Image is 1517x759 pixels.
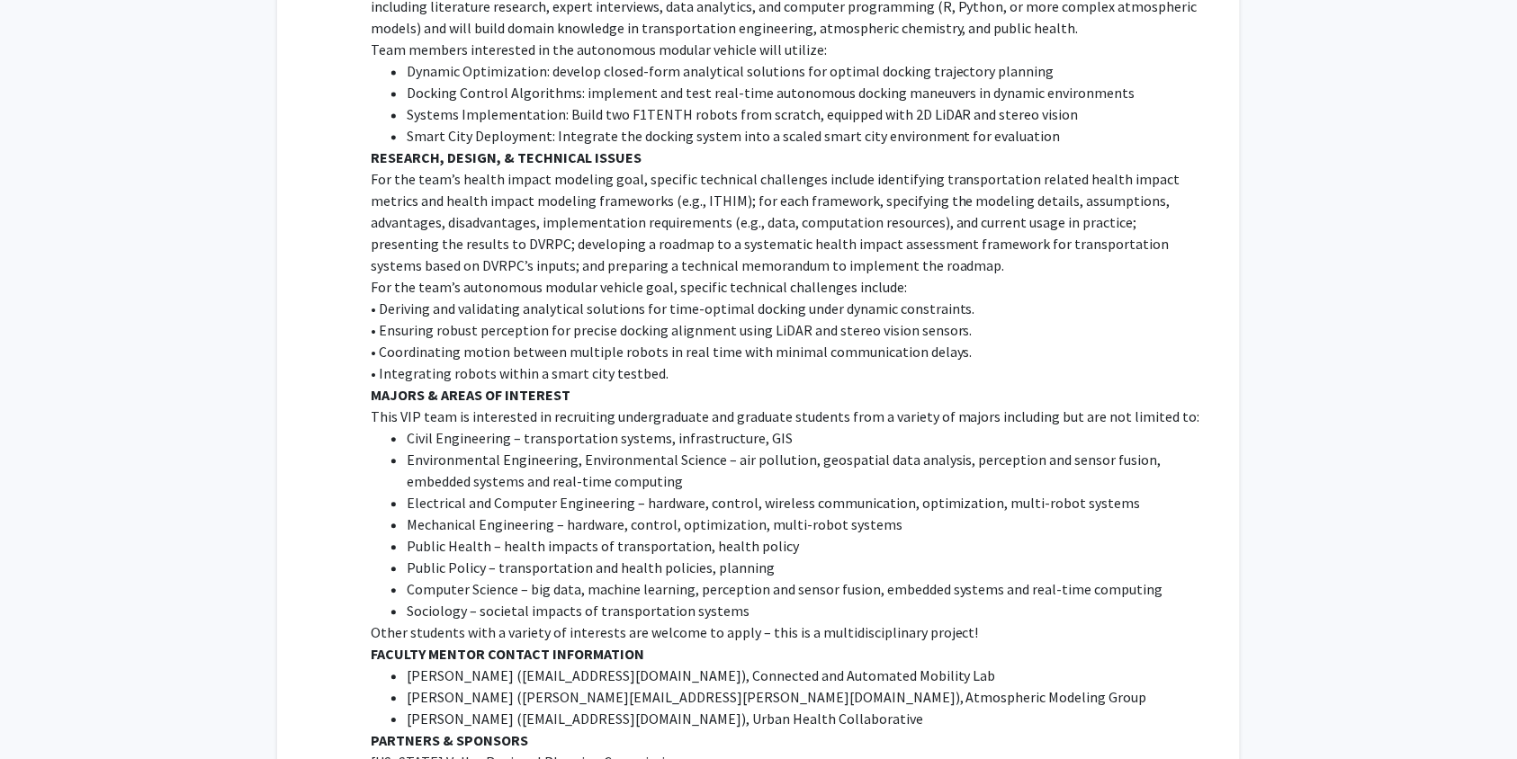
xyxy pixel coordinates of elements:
p: • Ensuring robust perception for precise docking alignment using LiDAR and stereo vision sensors. [371,319,1204,341]
p: • Integrating robots within a smart city testbed. [371,362,1204,384]
p: • Deriving and validating analytical solutions for time-optimal docking under dynamic constraints. [371,298,1204,319]
li: Dynamic Optimization: develop closed-form analytical solutions for optimal docking trajectory pla... [407,60,1204,82]
li: [PERSON_NAME] ( [407,708,1204,729]
li: Environmental Engineering, Environmental Science – air pollution, geospatial data analysis, perce... [407,449,1204,492]
span: [PERSON_NAME] ( [407,666,522,684]
li: Sociology – societal impacts of transportation systems [407,600,1204,621]
p: • Coordinating motion between multiple robots in real time with minimal communication delays. [371,341,1204,362]
li: Electrical and Computer Engineering – hardware, control, wireless communication, optimization, mu... [407,492,1204,513]
span: [EMAIL_ADDRESS][DOMAIN_NAME]), Urban Health Collaborative [522,710,923,728]
strong: RESEARCH, DESIGN, & TECHNICAL ISSUES [371,148,642,166]
strong: MAJORS & AREAS OF INTEREST [371,386,570,404]
li: Smart City Deployment: Integrate the docking system into a scaled smart city environment for eval... [407,125,1204,147]
li: Computer Science – big data, machine learning, perception and sensor fusion, embedded systems and... [407,578,1204,600]
iframe: Chat [13,678,76,746]
li: Public Policy – transportation and health policies, planning [407,557,1204,578]
li: Systems Implementation: Build two F1TENTH robots from scratch, equipped with 2D LiDAR and stereo ... [407,103,1204,125]
p: Team members interested in the autonomous modular vehicle will utilize: [371,39,1204,60]
li: Docking Control Algorithms: implement and test real-time autonomous docking maneuvers in dynamic ... [407,82,1204,103]
p: This VIP team is interested in recruiting undergraduate and graduate students from a variety of m... [371,406,1204,427]
span: [EMAIL_ADDRESS][DOMAIN_NAME]), Connected and Automated Mobility Lab [522,666,996,684]
span: [PERSON_NAME][EMAIL_ADDRESS][PERSON_NAME][DOMAIN_NAME]), Atmospheric Modeling Group [522,688,1147,706]
p: For the team’s autonomous modular vehicle goal, specific technical challenges include: [371,276,1204,298]
li: Civil Engineering – transportation systems, infrastructure, GIS [407,427,1204,449]
li: Mechanical Engineering – hardware, control, optimization, multi-robot systems [407,513,1204,535]
p: Other students with a variety of interests are welcome to apply – this is a multidisciplinary pro... [371,621,1204,643]
li: [PERSON_NAME] ( [407,686,1204,708]
strong: FACULTY MENTOR CONTACT INFORMATION [371,645,644,663]
p: For the team’s health impact modeling goal, specific technical challenges include identifying tra... [371,168,1204,276]
li: Public Health – health impacts of transportation, health policy [407,535,1204,557]
strong: PARTNERS & SPONSORS [371,731,528,749]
